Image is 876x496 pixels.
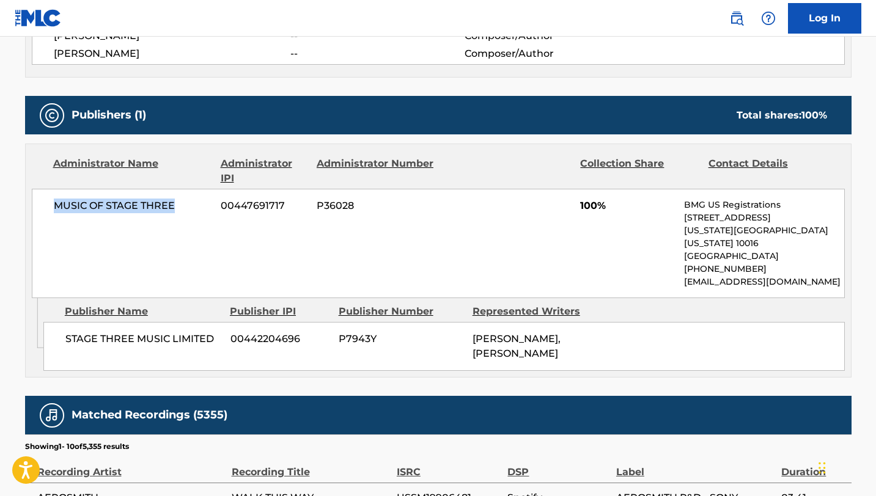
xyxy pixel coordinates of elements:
[232,452,391,480] div: Recording Title
[781,452,845,480] div: Duration
[761,11,776,26] img: help
[37,452,226,480] div: Recording Artist
[684,199,844,211] p: BMG US Registrations
[684,224,844,250] p: [US_STATE][GEOGRAPHIC_DATA][US_STATE] 10016
[580,156,699,186] div: Collection Share
[45,408,59,423] img: Matched Recordings
[230,332,329,346] span: 00442204696
[473,333,561,359] span: [PERSON_NAME], [PERSON_NAME]
[473,304,597,319] div: Represented Writers
[339,332,463,346] span: P7943Y
[45,108,59,123] img: Publishers
[317,199,435,213] span: P36028
[72,408,227,422] h5: Matched Recordings (5355)
[72,108,146,122] h5: Publishers (1)
[580,199,675,213] span: 100%
[65,332,221,346] span: STAGE THREE MUSIC LIMITED
[65,304,221,319] div: Publisher Name
[684,263,844,275] p: [PHONE_NUMBER]
[54,46,291,61] span: [PERSON_NAME]
[709,156,827,186] div: Contact Details
[801,109,827,121] span: 100 %
[221,156,307,186] div: Administrator IPI
[684,250,844,263] p: [GEOGRAPHIC_DATA]
[53,156,212,186] div: Administrator Name
[724,6,749,31] a: Public Search
[756,6,781,31] div: Help
[815,437,876,496] iframe: Chat Widget
[684,275,844,288] p: [EMAIL_ADDRESS][DOMAIN_NAME]
[507,452,609,480] div: DSP
[729,11,744,26] img: search
[465,46,623,61] span: Composer/Author
[616,452,775,480] div: Label
[317,156,435,186] div: Administrator Number
[221,199,307,213] span: 00447691717
[15,9,62,27] img: MLC Logo
[737,108,827,123] div: Total shares:
[230,304,329,319] div: Publisher IPI
[819,450,826,486] div: Drag
[788,3,861,34] a: Log In
[54,199,212,213] span: MUSIC OF STAGE THREE
[25,441,129,452] p: Showing 1 - 10 of 5,355 results
[684,211,844,224] p: [STREET_ADDRESS]
[397,452,502,480] div: ISRC
[339,304,463,319] div: Publisher Number
[290,46,464,61] span: --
